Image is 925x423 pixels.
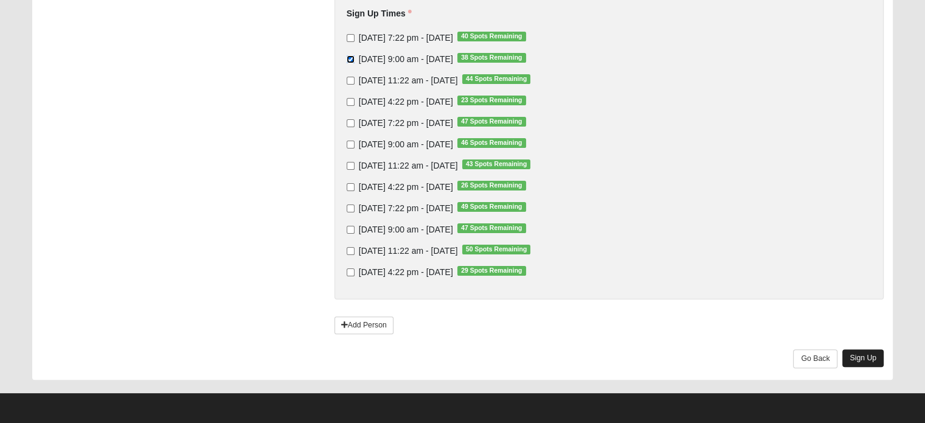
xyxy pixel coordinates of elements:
input: [DATE] 9:00 am - [DATE]38 Spots Remaining [347,55,355,63]
span: 40 Spots Remaining [457,32,526,41]
input: [DATE] 7:22 pm - [DATE]47 Spots Remaining [347,119,355,127]
span: 23 Spots Remaining [457,96,526,105]
span: 38 Spots Remaining [457,53,526,63]
span: 49 Spots Remaining [457,202,526,212]
input: [DATE] 9:00 am - [DATE]47 Spots Remaining [347,226,355,234]
label: Sign Up Times [347,7,412,19]
span: [DATE] 7:22 pm - [DATE] [359,203,453,213]
span: 44 Spots Remaining [462,74,531,84]
a: Add Person [334,316,393,334]
span: 43 Spots Remaining [462,159,531,169]
input: [DATE] 11:22 am - [DATE]44 Spots Remaining [347,77,355,85]
input: [DATE] 9:00 am - [DATE]46 Spots Remaining [347,141,355,149]
span: 47 Spots Remaining [457,117,526,127]
span: [DATE] 7:22 pm - [DATE] [359,33,453,43]
input: [DATE] 7:22 pm - [DATE]40 Spots Remaining [347,34,355,42]
span: [DATE] 7:22 pm - [DATE] [359,118,453,128]
input: [DATE] 11:22 am - [DATE]43 Spots Remaining [347,162,355,170]
span: 29 Spots Remaining [457,266,526,276]
span: [DATE] 4:22 pm - [DATE] [359,182,453,192]
span: 47 Spots Remaining [457,223,526,233]
input: [DATE] 7:22 pm - [DATE]49 Spots Remaining [347,205,355,212]
span: [DATE] 11:22 am - [DATE] [359,246,458,256]
a: Go Back [793,349,837,368]
span: [DATE] 11:22 am - [DATE] [359,75,458,85]
span: 46 Spots Remaining [457,138,526,148]
span: [DATE] 9:00 am - [DATE] [359,54,453,64]
span: 26 Spots Remaining [457,181,526,191]
input: [DATE] 4:22 pm - [DATE]23 Spots Remaining [347,98,355,106]
a: Sign Up [842,349,884,367]
span: [DATE] 11:22 am - [DATE] [359,161,458,170]
span: [DATE] 9:00 am - [DATE] [359,225,453,234]
span: [DATE] 4:22 pm - [DATE] [359,97,453,107]
span: 50 Spots Remaining [462,245,531,254]
input: [DATE] 4:22 pm - [DATE]29 Spots Remaining [347,268,355,276]
input: [DATE] 4:22 pm - [DATE]26 Spots Remaining [347,183,355,191]
span: [DATE] 4:22 pm - [DATE] [359,267,453,277]
input: [DATE] 11:22 am - [DATE]50 Spots Remaining [347,247,355,255]
span: [DATE] 9:00 am - [DATE] [359,139,453,149]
